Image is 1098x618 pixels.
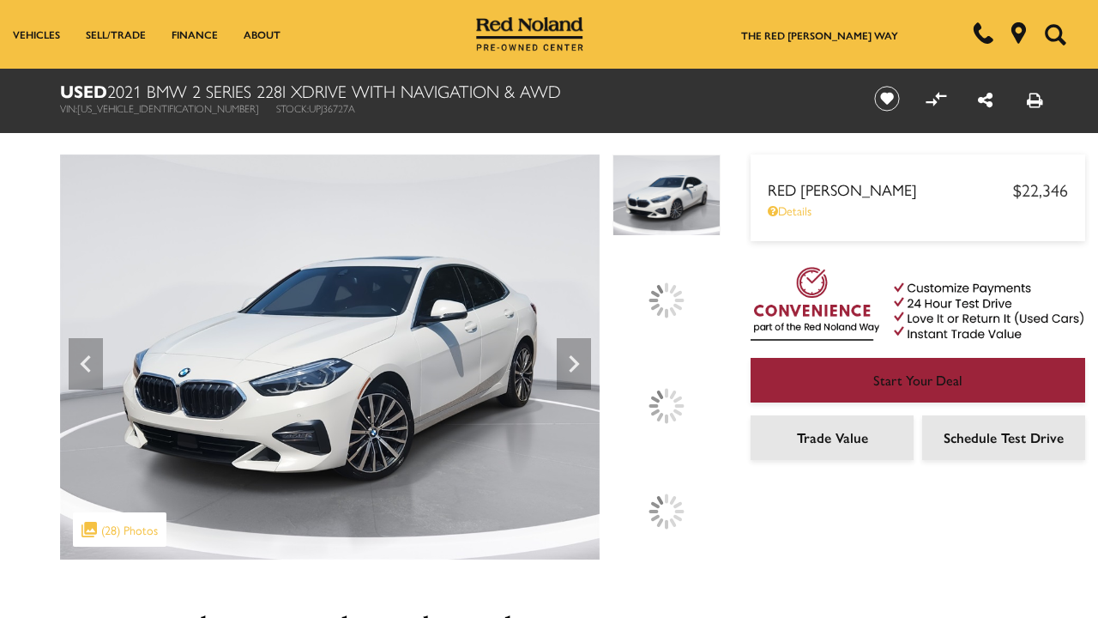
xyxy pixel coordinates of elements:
[978,87,992,112] a: Share this Used 2021 BMW 2 Series 228i xDrive With Navigation & AWD
[60,78,107,103] strong: Used
[476,23,584,40] a: Red Noland Pre-Owned
[1027,87,1043,112] a: Print this Used 2021 BMW 2 Series 228i xDrive With Navigation & AWD
[60,82,845,100] h1: 2021 BMW 2 Series 228i xDrive With Navigation & AWD
[612,154,721,236] img: Used 2021 Alpine White BMW 228i xDrive image 1
[751,415,914,460] a: Trade Value
[276,100,309,116] span: Stock:
[1013,177,1068,202] span: $22,346
[73,512,166,547] div: (28) Photos
[476,17,584,51] img: Red Noland Pre-Owned
[751,358,1085,403] a: Start Your Deal
[741,27,898,43] a: The Red [PERSON_NAME] Way
[768,179,1013,200] span: Red [PERSON_NAME]
[768,177,1068,202] a: Red [PERSON_NAME] $22,346
[77,100,259,116] span: [US_VEHICLE_IDENTIFICATION_NUMBER]
[944,427,1064,447] span: Schedule Test Drive
[60,154,600,560] img: Used 2021 Alpine White BMW 228i xDrive image 1
[768,202,1068,219] a: Details
[922,415,1085,460] a: Schedule Test Drive
[60,100,77,116] span: VIN:
[923,86,949,112] button: Compare vehicle
[797,427,868,447] span: Trade Value
[868,85,906,112] button: Save vehicle
[309,100,355,116] span: UPJ36727A
[1038,1,1072,68] button: Open the search field
[873,370,962,390] span: Start Your Deal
